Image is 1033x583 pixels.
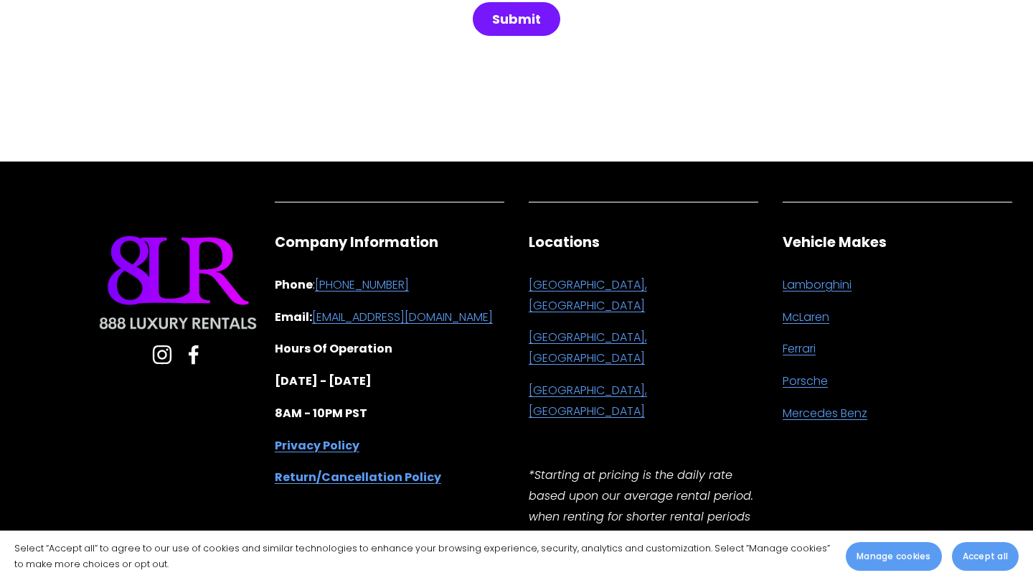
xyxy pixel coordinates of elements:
[952,542,1019,571] button: Accept all
[846,542,941,571] button: Manage cookies
[857,550,930,563] span: Manage cookies
[14,541,831,573] p: Select “Accept all” to agree to our use of cookies and similar technologies to enhance your brows...
[783,371,828,392] a: Porsche
[315,275,409,296] a: [PHONE_NUMBER]
[529,233,600,252] strong: Locations
[275,437,359,454] strong: Privacy Policy
[529,467,757,545] em: *Starting at pricing is the daily rate based upon our average rental period. when renting for sho...
[275,469,441,485] strong: Return/Cancellation Policy
[529,327,758,369] a: [GEOGRAPHIC_DATA], [GEOGRAPHIC_DATA]
[275,436,359,457] a: Privacy Policy
[275,233,438,252] strong: Company Information
[275,467,441,488] a: Return/Cancellation Policy
[492,11,541,28] span: Submit
[783,404,867,424] a: Mercedes Benz
[529,275,758,317] a: [GEOGRAPHIC_DATA], [GEOGRAPHIC_DATA]
[783,233,887,252] strong: Vehicle Makes
[529,381,758,422] a: [GEOGRAPHIC_DATA], [GEOGRAPHIC_DATA]
[963,550,1008,563] span: Accept all
[275,340,392,357] strong: Hours Of Operation
[275,309,312,325] strong: Email:
[783,339,816,360] a: Ferrari
[275,276,313,293] strong: Phone
[783,275,852,296] a: Lamborghini
[473,2,560,37] button: Submit
[275,405,367,421] strong: 8AM - 10PM PST
[783,307,829,328] a: McLaren
[184,345,204,365] a: Facebook
[312,307,493,328] a: [EMAIL_ADDRESS][DOMAIN_NAME]
[152,345,172,365] a: Instagram
[275,373,372,389] strong: [DATE] - [DATE]
[275,275,504,296] p: :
